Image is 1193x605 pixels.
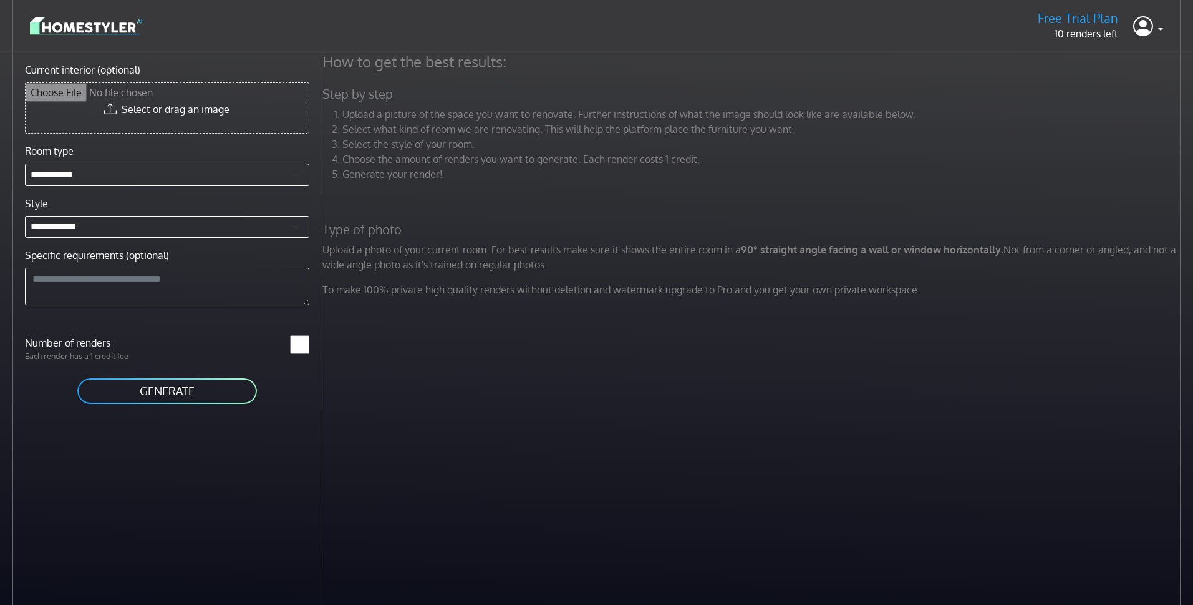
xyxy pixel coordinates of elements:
p: To make 100% private high quality renders without deletion and watermark upgrade to Pro and you g... [315,282,1192,297]
label: Specific requirements (optional) [25,248,169,263]
h4: How to get the best results: [315,52,1192,71]
strong: 90° straight angle facing a wall or window horizontally. [741,243,1003,256]
p: 10 renders left [1038,26,1118,41]
p: Each render has a 1 credit fee [17,350,167,362]
label: Style [25,196,48,211]
label: Current interior (optional) [25,62,140,77]
p: Upload a photo of your current room. For best results make sure it shows the entire room in a Not... [315,242,1192,272]
img: logo-3de290ba35641baa71223ecac5eacb59cb85b4c7fdf211dc9aaecaaee71ea2f8.svg [30,15,142,37]
li: Choose the amount of renders you want to generate. Each render costs 1 credit. [342,152,1184,167]
h5: Step by step [315,86,1192,102]
button: GENERATE [76,377,258,405]
h5: Type of photo [315,222,1192,237]
li: Upload a picture of the space you want to renovate. Further instructions of what the image should... [342,107,1184,122]
li: Select what kind of room we are renovating. This will help the platform place the furniture you w... [342,122,1184,137]
li: Generate your render! [342,167,1184,182]
label: Number of renders [17,335,167,350]
li: Select the style of your room. [342,137,1184,152]
label: Room type [25,144,74,159]
h5: Free Trial Plan [1038,11,1118,26]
